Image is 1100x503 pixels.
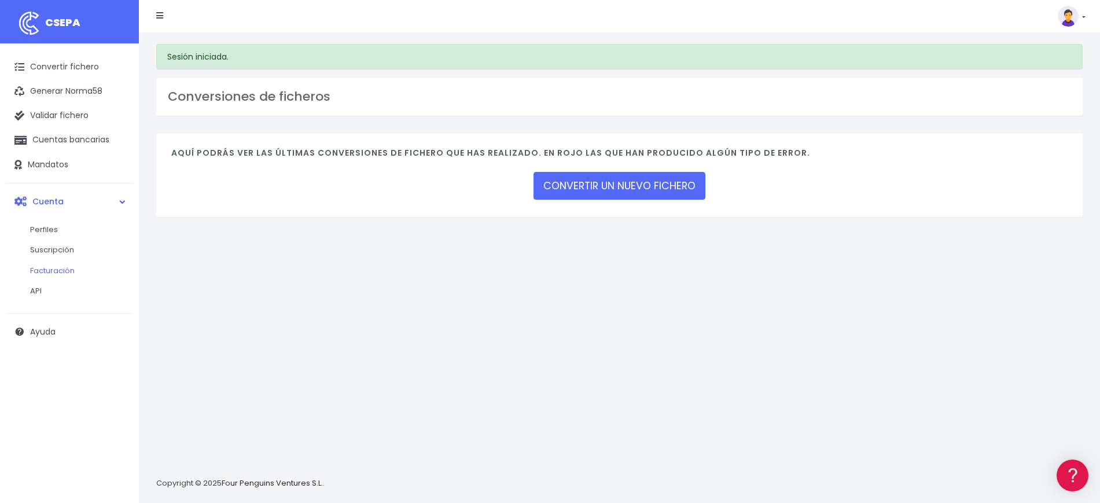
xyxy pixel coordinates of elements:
[12,310,220,330] button: Contáctanos
[45,15,80,30] span: CSEPA
[12,146,220,164] a: Formatos
[6,79,133,104] a: Generar Norma58
[159,333,223,344] a: POWERED BY ENCHANT
[32,195,64,207] span: Cuenta
[12,182,220,200] a: Videotutoriales
[12,296,220,314] a: API
[12,80,220,91] div: Información general
[19,240,133,260] a: Suscripción
[6,153,133,177] a: Mandatos
[12,278,220,289] div: Programadores
[12,230,220,241] div: Facturación
[12,98,220,116] a: Información general
[1058,6,1079,27] img: profile
[19,219,133,240] a: Perfiles
[156,44,1083,69] div: Sesión iniciada.
[19,281,133,302] a: API
[14,9,43,38] img: logo
[6,104,133,128] a: Validar fichero
[12,164,220,182] a: Problemas habituales
[19,260,133,281] a: Facturación
[171,148,1068,164] h4: Aquí podrás ver las últimas conversiones de fichero que has realizado. En rojo las que han produc...
[168,89,1071,104] h3: Conversiones de ficheros
[12,248,220,266] a: General
[222,478,323,489] a: Four Penguins Ventures S.L.
[6,128,133,152] a: Cuentas bancarias
[6,55,133,79] a: Convertir fichero
[12,128,220,139] div: Convertir ficheros
[30,326,56,337] span: Ayuda
[6,189,133,214] a: Cuenta
[534,172,705,200] a: CONVERTIR UN NUEVO FICHERO
[12,200,220,218] a: Perfiles de empresas
[6,320,133,344] a: Ayuda
[156,478,325,490] p: Copyright © 2025 .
